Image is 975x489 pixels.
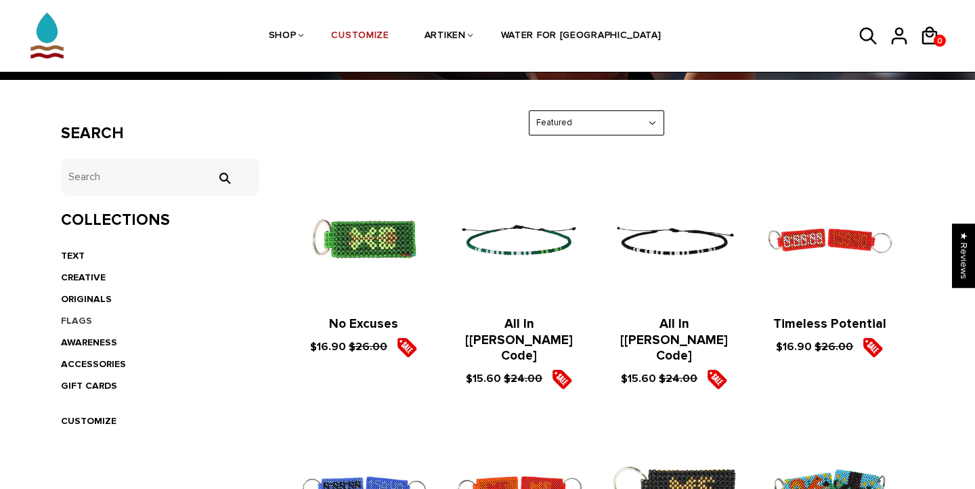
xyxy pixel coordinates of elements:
[61,211,259,230] h3: Collections
[620,316,728,364] a: All In [[PERSON_NAME] Code]
[504,372,542,385] s: $24.00
[310,339,346,353] span: $16.90
[863,337,883,358] img: sale5.png
[776,339,812,353] span: $16.90
[465,316,573,364] a: All In [[PERSON_NAME] Code]
[349,339,387,353] s: $26.00
[61,272,106,283] a: CREATIVE
[501,1,662,72] a: WATER FOR [GEOGRAPHIC_DATA]
[621,372,656,385] span: $15.60
[934,33,946,49] span: 0
[425,1,466,72] a: ARTIKEN
[815,339,853,353] s: $26.00
[952,224,975,288] div: Click to open Judge.me floating reviews tab
[329,316,398,332] a: No Excuses
[61,124,259,144] h3: Search
[659,372,697,385] s: $24.00
[397,337,417,358] img: sale5.png
[61,293,112,305] a: ORIGINALS
[552,369,572,389] img: sale5.png
[61,250,85,261] a: TEXT
[269,1,297,72] a: SHOP
[61,358,126,370] a: ACCESSORIES
[61,158,259,196] input: Search
[331,1,389,72] a: CUSTOMIZE
[61,337,117,348] a: AWARENESS
[773,316,886,332] a: Timeless Potential
[211,172,238,184] input: Search
[466,372,501,385] span: $15.60
[707,369,727,389] img: sale5.png
[61,415,116,427] a: CUSTOMIZE
[61,315,92,326] a: FLAGS
[61,380,117,391] a: GIFT CARDS
[934,35,946,47] a: 0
